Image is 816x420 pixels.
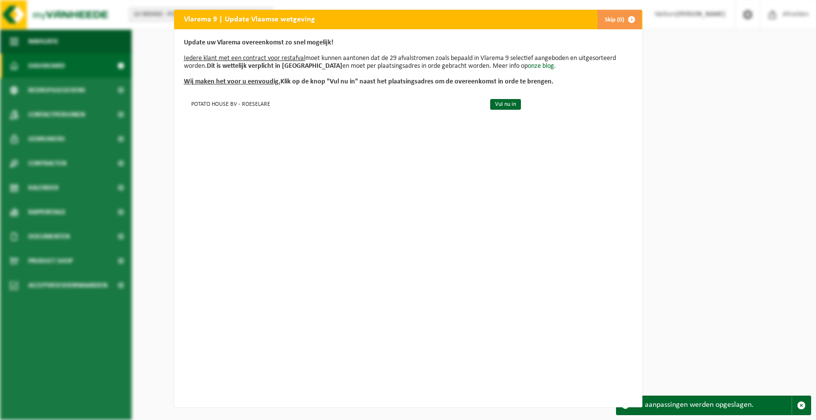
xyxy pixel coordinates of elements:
[184,39,334,46] b: Update uw Vlarema overeenkomst zo snel mogelijk!
[207,62,342,70] b: Dit is wettelijk verplicht in [GEOGRAPHIC_DATA]
[184,78,554,85] b: Klik op de knop "Vul nu in" naast het plaatsingsadres om de overeenkomst in orde te brengen.
[528,62,556,70] a: onze blog.
[174,10,325,28] h2: Vlarema 9 | Update Vlaamse wetgeving
[184,78,280,85] u: Wij maken het voor u eenvoudig.
[184,96,482,112] td: POTATO HOUSE BV - ROESELARE
[597,10,641,29] button: Skip (0)
[184,39,633,86] p: moet kunnen aantonen dat de 29 afvalstromen zoals bepaald in Vlarema 9 selectief aangeboden en ui...
[184,55,305,62] u: Iedere klant met een contract voor restafval
[490,99,521,110] a: Vul nu in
